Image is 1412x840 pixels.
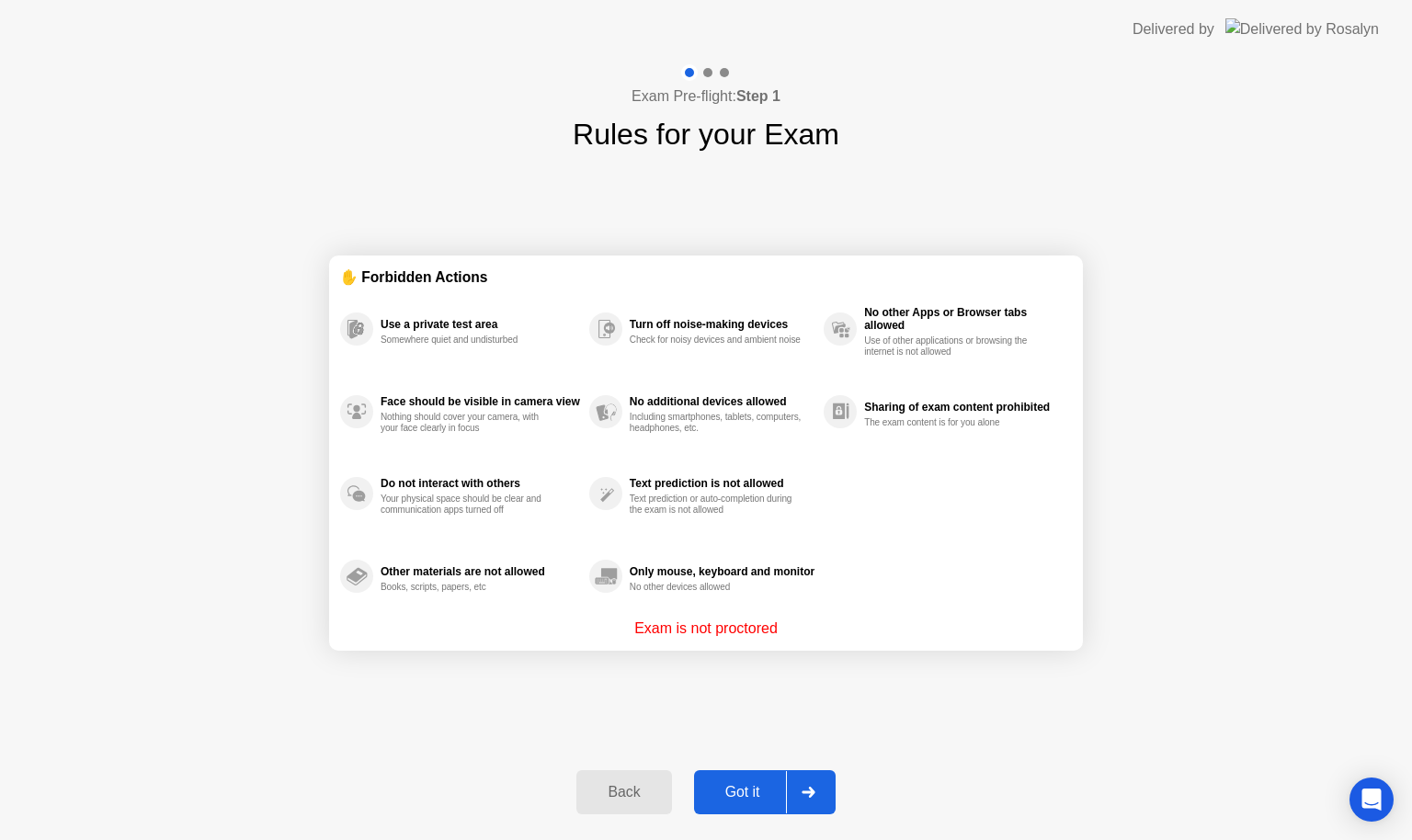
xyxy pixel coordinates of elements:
[381,582,554,593] div: Books, scripts, papers, etc
[381,477,580,490] div: Do not interact with others
[630,335,803,346] div: Check for noisy devices and ambient noise
[381,565,580,578] div: Other materials are not allowed
[700,784,786,800] div: Got it
[630,565,814,578] div: Only mouse, keyboard and monitor
[864,306,1063,332] div: No other Apps or Browser tabs allowed
[582,784,666,800] div: Back
[634,618,778,640] p: Exam is not proctored
[340,267,1072,288] div: ✋ Forbidden Actions
[630,318,814,331] div: Turn off noise-making devices
[576,770,671,814] button: Back
[632,85,780,108] h4: Exam Pre-flight:
[630,395,814,408] div: No additional devices allowed
[630,477,814,490] div: Text prediction is not allowed
[1349,778,1394,822] div: Open Intercom Messenger
[381,412,554,434] div: Nothing should cover your camera, with your face clearly in focus
[736,88,780,104] b: Step 1
[381,494,554,516] div: Your physical space should be clear and communication apps turned off
[864,335,1038,358] div: Use of other applications or browsing the internet is not allowed
[630,412,803,434] div: Including smartphones, tablets, computers, headphones, etc.
[630,494,803,516] div: Text prediction or auto-completion during the exam is not allowed
[573,112,839,156] h1: Rules for your Exam
[1133,18,1214,40] div: Delivered by
[864,417,1038,428] div: The exam content is for you alone
[694,770,836,814] button: Got it
[381,335,554,346] div: Somewhere quiet and undisturbed
[381,395,580,408] div: Face should be visible in camera view
[381,318,580,331] div: Use a private test area
[1225,18,1379,40] img: Delivered by Rosalyn
[630,582,803,593] div: No other devices allowed
[864,401,1063,414] div: Sharing of exam content prohibited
